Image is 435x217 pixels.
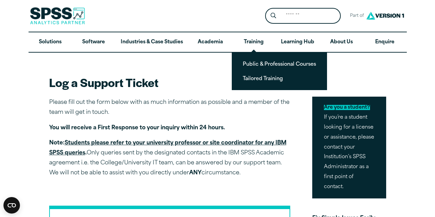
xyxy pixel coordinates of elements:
a: Solutions [29,32,72,52]
strong: ANY [189,170,202,176]
a: Academia [188,32,232,52]
a: Industries & Case Studies [115,32,188,52]
img: SPSS Analytics Partner [30,7,85,24]
a: Enquire [363,32,406,52]
strong: Note: . [49,140,286,156]
mark: Are you a student? [324,105,370,110]
p: Only queries sent by the designated contacts in the IBM SPSS Academic agreement i.e. the College/... [49,138,290,178]
form: Site Header Search Form [265,8,341,24]
a: Learning Hub [275,32,320,52]
p: Please fill out the form below with as much information as possible and a member of the team will... [49,98,290,118]
h2: Log a Support Ticket [49,75,290,90]
img: Version1 Logo [365,9,406,22]
a: Training [232,32,275,52]
span: Part of [346,11,365,21]
svg: Search magnifying glass icon [271,13,276,19]
button: Search magnifying glass icon [267,10,280,22]
a: Tailored Training [237,72,322,85]
ul: Training [232,52,327,90]
a: Public & Professional Courses [237,57,322,70]
nav: Desktop version of site main menu [29,32,407,52]
p: If you’re a student looking for a license or assistance, please contact your Institution’s SPSS A... [312,97,386,198]
u: Students please refer to your university professor or site coordinator for any IBM SPSS queries [49,140,286,156]
a: Software [72,32,115,52]
a: About Us [320,32,363,52]
strong: You will receive a First Response to your inquiry within 24 hours. [49,125,225,131]
button: Open CMP widget [3,197,20,214]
